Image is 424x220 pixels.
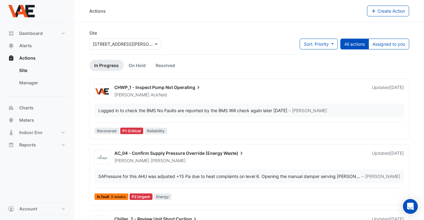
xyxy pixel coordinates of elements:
[403,199,418,214] div: Open Intercom Messenger
[369,39,409,49] button: Assigned to you
[111,195,126,199] span: 3 weeks
[5,102,69,114] button: Charts
[362,173,400,180] span: – [PERSON_NAME]
[95,88,109,95] img: VAE Group
[5,139,69,151] button: Reports
[5,203,69,215] button: Account
[8,55,14,61] app-icon: Actions
[372,84,404,98] div: Updated
[300,39,338,49] button: Sort: Priority
[390,150,404,156] span: Tue 09-Sep-2025 07:41 AEST
[5,27,69,40] button: Dashboard
[114,92,149,97] span: [PERSON_NAME]
[124,60,151,71] a: On Hold
[151,158,186,164] span: [PERSON_NAME]
[19,129,42,136] span: Indoor Env
[19,43,32,49] span: Alerts
[95,193,128,200] span: In fault
[5,52,69,64] button: Actions
[19,105,33,111] span: Charts
[114,85,173,90] span: CHWP_1 - Inspect Pump Not
[8,30,14,36] app-icon: Dashboard
[89,30,97,36] label: Site
[5,40,69,52] button: Alerts
[89,8,106,14] div: Actions
[19,55,36,61] span: Actions
[8,129,14,136] app-icon: Indoor Env
[154,193,171,200] span: Energy
[19,117,34,123] span: Meters
[5,126,69,139] button: Indoor Env
[151,60,180,71] a: Resolved
[144,128,167,134] span: Reliability
[130,193,153,200] div: P2 Urgent
[95,128,119,134] span: Recovered
[8,142,14,148] app-icon: Reports
[98,107,287,114] div: Logged in to check the BMS No Faults are reported by the BMS Will check again later [DATE]
[120,128,144,134] div: P1 Critical
[367,6,409,16] button: Create Action
[114,150,223,156] span: AC_04 - Confirm Supply Pressure Override (Energy
[98,173,357,180] div: SAPressure for this AHU was adjusted +15 Pa due to heat complaints on level 6. Opening the manual...
[390,85,404,90] span: Thu 29-May-2025 07:53 AEST
[114,158,149,163] span: [PERSON_NAME]
[5,64,69,91] div: Actions
[8,105,14,111] app-icon: Charts
[19,206,37,212] span: Account
[378,8,405,14] span: Create Action
[19,142,36,148] span: Reports
[304,41,329,47] span: Sort: Priority
[289,107,327,114] span: – [PERSON_NAME]
[8,43,14,49] app-icon: Alerts
[7,5,35,17] img: Company Logo
[372,150,404,164] div: Updated
[89,60,124,71] a: In Progress
[95,154,109,160] img: Precision Group
[5,114,69,126] button: Meters
[151,92,167,98] span: Ackfield
[14,64,69,77] a: Site
[98,173,400,180] div: …
[14,77,69,89] a: Manager
[19,30,43,36] span: Dashboard
[223,150,245,156] span: Waste)
[174,84,201,91] span: Operating
[340,39,369,49] button: All actions
[8,117,14,123] app-icon: Meters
